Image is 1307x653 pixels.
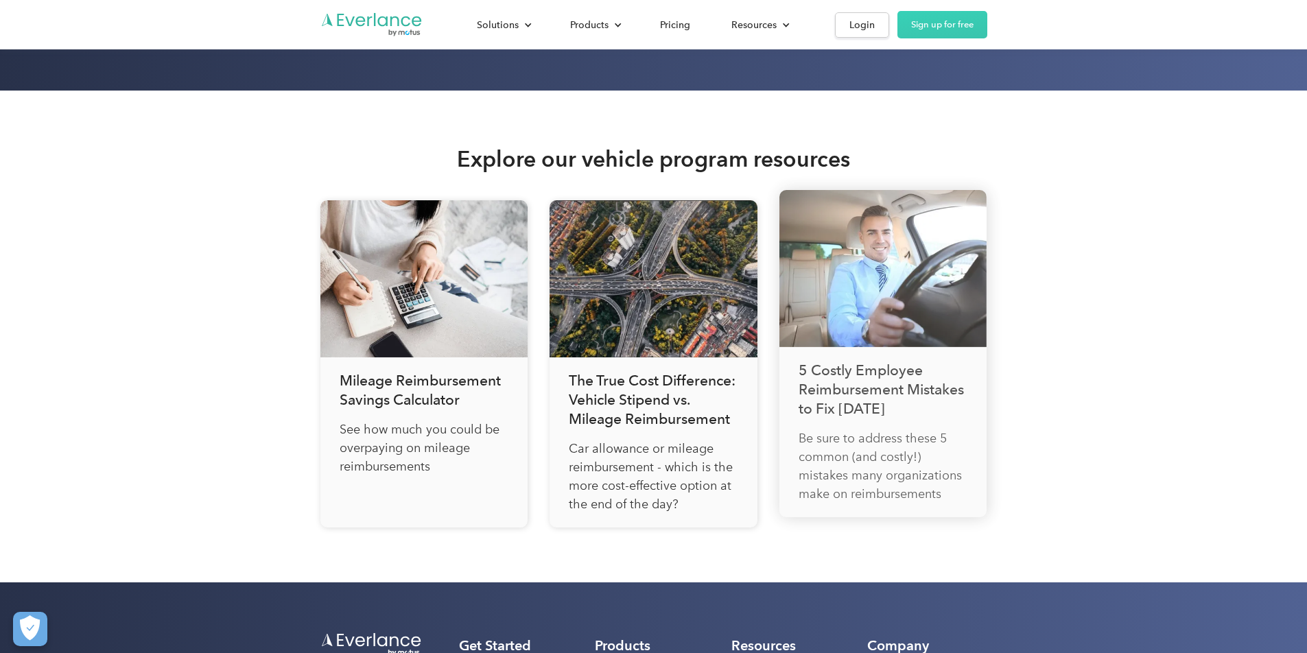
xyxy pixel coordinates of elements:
div: Login [849,16,875,34]
h3: The True Cost Difference: Vehicle Stipend vs. Mileage Reimbursement [569,371,738,429]
div: Products [570,16,609,34]
div: Solutions [463,13,543,37]
input: Submit [101,82,170,110]
div: Resources [718,13,801,37]
h2: Explore our vehicle program resources [457,145,850,173]
h3: 5 Costly Employee Reimbursement Mistakes to Fix [DATE] [799,361,968,418]
a: Sign up for free [897,11,987,38]
p: Car allowance or mileage reimbursement - which is the more cost-effective option at the end of th... [569,440,738,514]
a: Login [835,12,889,38]
div: Pricing [660,16,690,34]
a: Go to homepage [320,12,423,38]
div: Resources [731,16,777,34]
div: Products [556,13,633,37]
h3: Mileage Reimbursement Savings Calculator [340,371,509,409]
a: The True Cost Difference: Vehicle Stipend vs. Mileage ReimbursementCar allowance or mileage reimb... [550,200,757,527]
p: See how much you could be overpaying on mileage reimbursements [340,420,509,476]
div: Solutions [477,16,519,34]
button: Cookies Settings [13,612,47,646]
p: Be sure to address these 5 common (and costly!) mistakes many organizations make on reimbursements [799,429,968,503]
a: 5 Costly Employee Reimbursement Mistakes to Fix [DATE]Be sure to address these 5 common (and cost... [779,190,987,517]
a: Mileage Reimbursement Savings CalculatorSee how much you could be overpaying on mileage reimburse... [320,200,528,527]
a: Pricing [646,13,704,37]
